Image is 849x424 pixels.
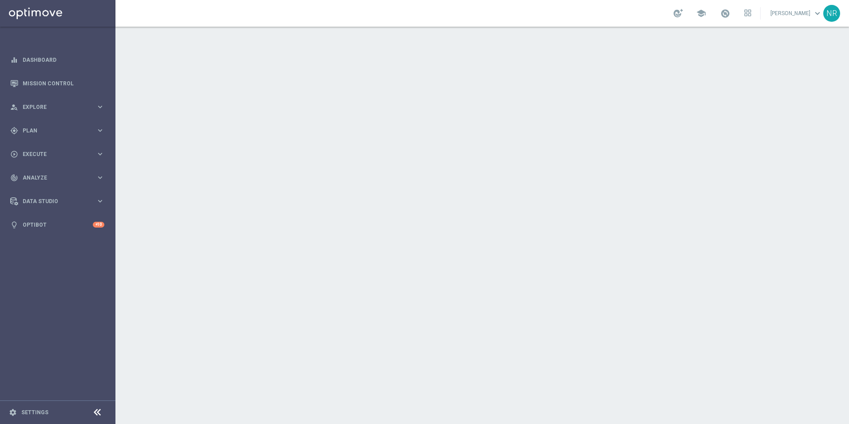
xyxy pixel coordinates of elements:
[23,213,93,236] a: Optibot
[21,410,48,415] a: Settings
[10,174,18,182] i: track_changes
[10,72,104,95] div: Mission Control
[10,174,105,181] button: track_changes Analyze keyboard_arrow_right
[10,80,105,87] button: Mission Control
[96,150,104,158] i: keyboard_arrow_right
[10,151,105,158] button: play_circle_outline Execute keyboard_arrow_right
[10,213,104,236] div: Optibot
[10,103,18,111] i: person_search
[96,173,104,182] i: keyboard_arrow_right
[10,56,18,64] i: equalizer
[23,104,96,110] span: Explore
[23,152,96,157] span: Execute
[9,408,17,416] i: settings
[10,221,105,228] button: lightbulb Optibot +10
[10,56,105,64] button: equalizer Dashboard
[10,150,18,158] i: play_circle_outline
[10,48,104,72] div: Dashboard
[770,7,823,20] a: [PERSON_NAME]keyboard_arrow_down
[96,126,104,135] i: keyboard_arrow_right
[93,222,104,228] div: +10
[10,198,105,205] button: Data Studio keyboard_arrow_right
[96,103,104,111] i: keyboard_arrow_right
[23,128,96,133] span: Plan
[10,174,96,182] div: Analyze
[23,175,96,180] span: Analyze
[823,5,840,22] div: NR
[10,104,105,111] button: person_search Explore keyboard_arrow_right
[10,103,96,111] div: Explore
[96,197,104,205] i: keyboard_arrow_right
[23,48,104,72] a: Dashboard
[10,197,96,205] div: Data Studio
[813,8,822,18] span: keyboard_arrow_down
[10,127,105,134] button: gps_fixed Plan keyboard_arrow_right
[10,127,96,135] div: Plan
[23,72,104,95] a: Mission Control
[10,150,96,158] div: Execute
[696,8,706,18] span: school
[10,127,18,135] i: gps_fixed
[10,221,18,229] i: lightbulb
[23,199,96,204] span: Data Studio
